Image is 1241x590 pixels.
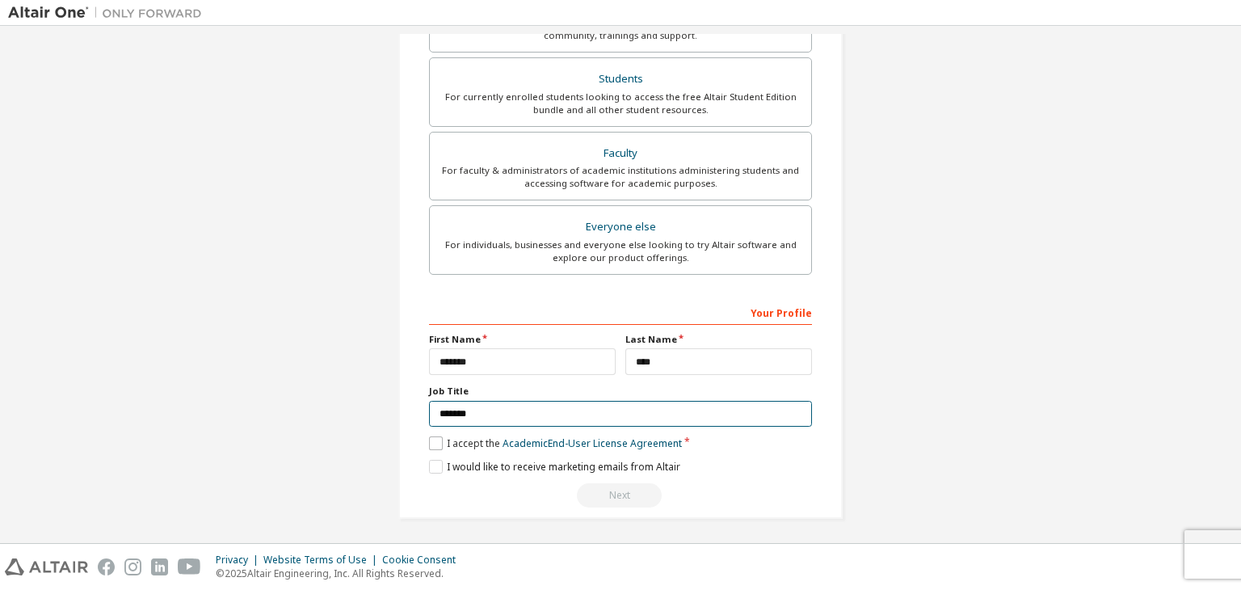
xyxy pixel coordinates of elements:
[440,68,801,91] div: Students
[429,333,616,346] label: First Name
[98,558,115,575] img: facebook.svg
[5,558,88,575] img: altair_logo.svg
[429,460,680,474] label: I would like to receive marketing emails from Altair
[263,554,382,567] div: Website Terms of Use
[429,483,812,508] div: Read and acccept EULA to continue
[216,567,465,580] p: © 2025 Altair Engineering, Inc. All Rights Reserved.
[429,385,812,398] label: Job Title
[178,558,201,575] img: youtube.svg
[440,238,801,264] div: For individuals, businesses and everyone else looking to try Altair software and explore our prod...
[440,216,801,238] div: Everyone else
[503,436,682,450] a: Academic End-User License Agreement
[429,436,682,450] label: I accept the
[625,333,812,346] label: Last Name
[151,558,168,575] img: linkedin.svg
[429,299,812,325] div: Your Profile
[440,91,801,116] div: For currently enrolled students looking to access the free Altair Student Edition bundle and all ...
[124,558,141,575] img: instagram.svg
[216,554,263,567] div: Privacy
[8,5,210,21] img: Altair One
[382,554,465,567] div: Cookie Consent
[440,164,801,190] div: For faculty & administrators of academic institutions administering students and accessing softwa...
[440,142,801,165] div: Faculty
